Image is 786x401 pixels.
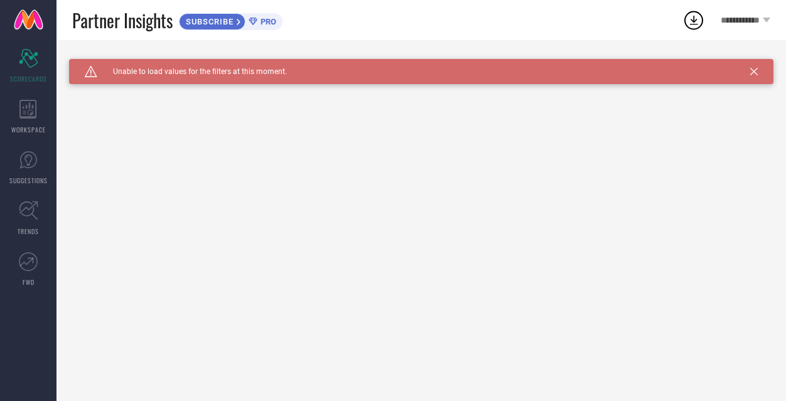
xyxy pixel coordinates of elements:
span: Unable to load values for the filters at this moment. [97,67,287,76]
span: SCORECARDS [10,74,47,83]
span: PRO [257,17,276,26]
span: SUBSCRIBE [180,17,237,26]
div: Unable to load filters at this moment. Please try later. [69,59,773,69]
span: WORKSPACE [11,125,46,134]
a: SUBSCRIBEPRO [179,10,283,30]
span: SUGGESTIONS [9,176,48,185]
span: Partner Insights [72,8,173,33]
span: FWD [23,277,35,287]
span: TRENDS [18,227,39,236]
div: Open download list [682,9,705,31]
